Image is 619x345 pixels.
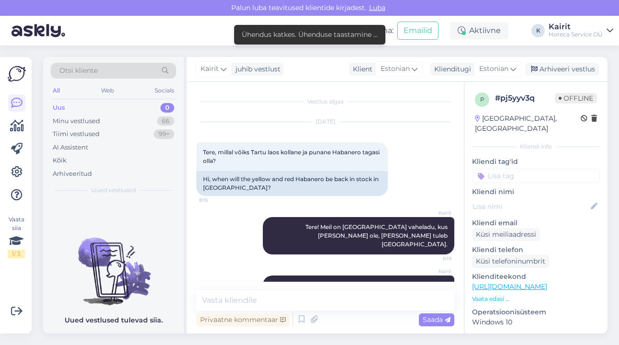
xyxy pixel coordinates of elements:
[416,209,451,217] span: Kairit
[99,84,116,97] div: Web
[199,196,235,204] span: 8:16
[472,218,600,228] p: Kliendi email
[153,84,176,97] div: Socials
[242,30,378,40] div: Ühendus katkes. Ühenduse taastamine ...
[53,129,100,139] div: Tiimi vestlused
[51,84,62,97] div: All
[472,169,600,183] input: Lisa tag
[416,268,451,275] span: Kairit
[479,64,508,74] span: Estonian
[154,129,174,139] div: 99+
[450,22,508,39] div: Aktiivne
[480,96,484,103] span: p
[43,220,184,307] img: No chats
[381,64,410,74] span: Estonian
[472,307,600,317] p: Operatsioonisüsteem
[196,117,454,126] div: [DATE]
[201,64,219,74] span: Kairit
[495,92,555,104] div: # pj5yyv3q
[203,149,381,164] span: Tere, millal võiks Tartu laos kollane ja punane Habanero tagasi olla?
[472,272,600,282] p: Klienditeekond
[549,31,603,38] div: Horeca Service OÜ
[430,64,471,74] div: Klienditugi
[423,315,450,324] span: Saada
[232,64,281,74] div: juhib vestlust
[549,23,603,31] div: Kairit
[472,331,600,341] p: Brauser
[397,22,439,40] button: Emailid
[8,65,26,83] img: Askly Logo
[555,93,597,103] span: Offline
[8,215,25,258] div: Vaata siia
[196,97,454,106] div: Vestlus algas
[366,3,388,12] span: Luba
[472,142,600,151] div: Kliendi info
[160,103,174,113] div: 0
[472,157,600,167] p: Kliendi tag'id
[91,186,136,195] span: Uued vestlused
[473,201,589,212] input: Lisa nimi
[349,64,372,74] div: Klient
[475,114,581,134] div: [GEOGRAPHIC_DATA], [GEOGRAPHIC_DATA]
[416,255,451,262] span: 8:19
[157,116,174,126] div: 66
[8,250,25,258] div: 1 / 3
[53,143,88,152] div: AI Assistent
[196,313,290,326] div: Privaatne kommentaar
[525,63,599,76] div: Arhiveeri vestlus
[472,187,600,197] p: Kliendi nimi
[65,315,163,325] p: Uued vestlused tulevad siia.
[472,255,549,268] div: Küsi telefoninumbrit
[53,103,65,113] div: Uus
[53,169,92,179] div: Arhiveeritud
[472,282,547,291] a: [URL][DOMAIN_NAME]
[472,295,600,303] p: Vaata edasi ...
[196,171,388,196] div: Hi, when will the yellow and red Habanero be back in stock in [GEOGRAPHIC_DATA]?
[472,228,540,241] div: Küsi meiliaadressi
[531,24,545,37] div: K
[472,317,600,327] p: Windows 10
[549,23,613,38] a: KairitHoreca Service OÜ
[472,245,600,255] p: Kliendi telefon
[305,223,449,248] span: Tere! Meil on [GEOGRAPHIC_DATA] vaheladu, kus [PERSON_NAME] ole, [PERSON_NAME] tuleb [GEOGRAPHIC_...
[53,156,67,165] div: Kõik
[53,116,100,126] div: Minu vestlused
[59,66,98,76] span: Otsi kliente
